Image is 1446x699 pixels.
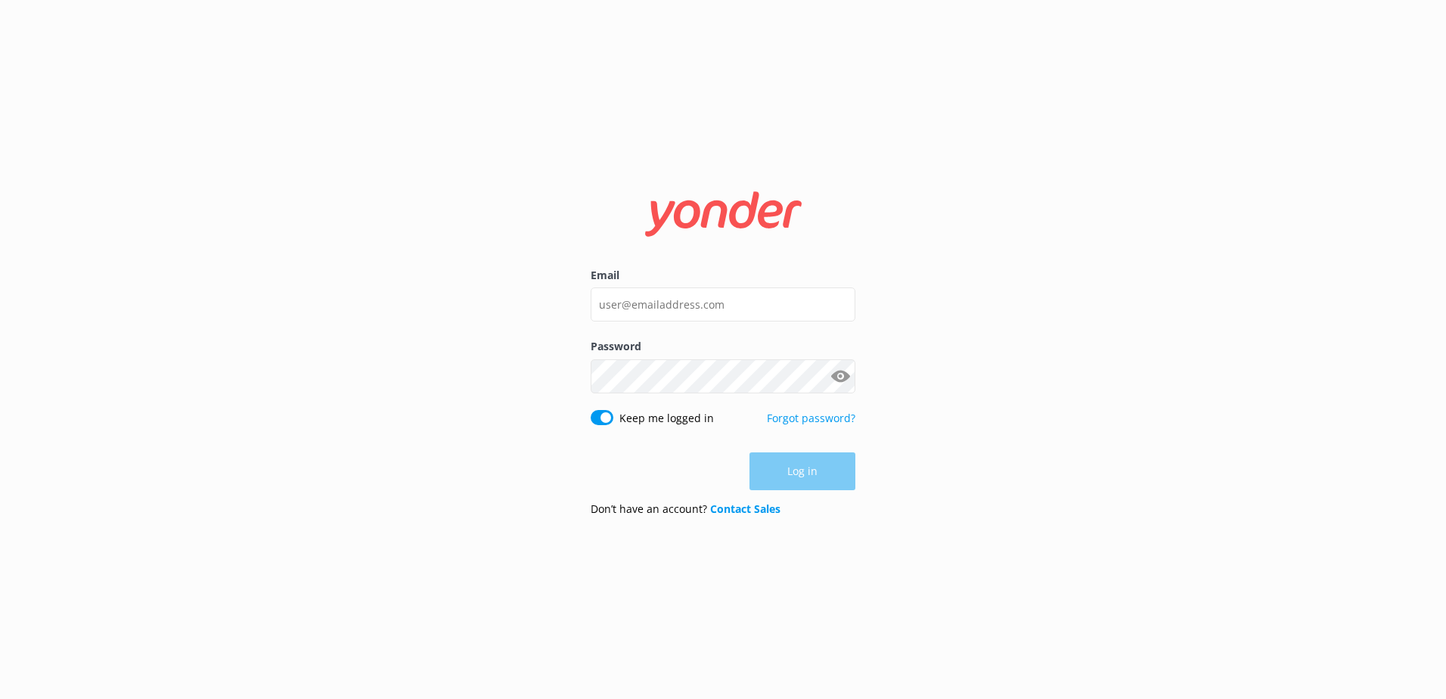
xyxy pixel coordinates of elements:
[825,361,855,391] button: Show password
[619,410,714,427] label: Keep me logged in
[591,267,855,284] label: Email
[767,411,855,425] a: Forgot password?
[591,501,780,517] p: Don’t have an account?
[591,287,855,322] input: user@emailaddress.com
[591,338,855,355] label: Password
[710,502,780,516] a: Contact Sales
